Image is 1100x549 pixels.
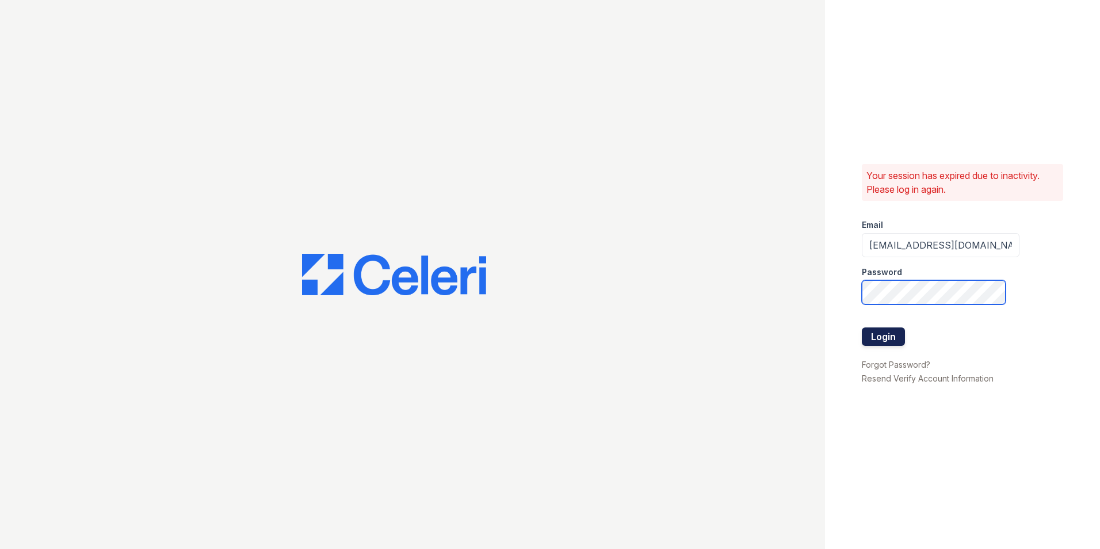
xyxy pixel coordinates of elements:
p: Your session has expired due to inactivity. Please log in again. [866,169,1059,196]
label: Password [862,266,902,278]
button: Login [862,327,905,346]
a: Resend Verify Account Information [862,373,994,383]
img: CE_Logo_Blue-a8612792a0a2168367f1c8372b55b34899dd931a85d93a1a3d3e32e68fde9ad4.png [302,254,486,295]
a: Forgot Password? [862,360,930,369]
label: Email [862,219,883,231]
